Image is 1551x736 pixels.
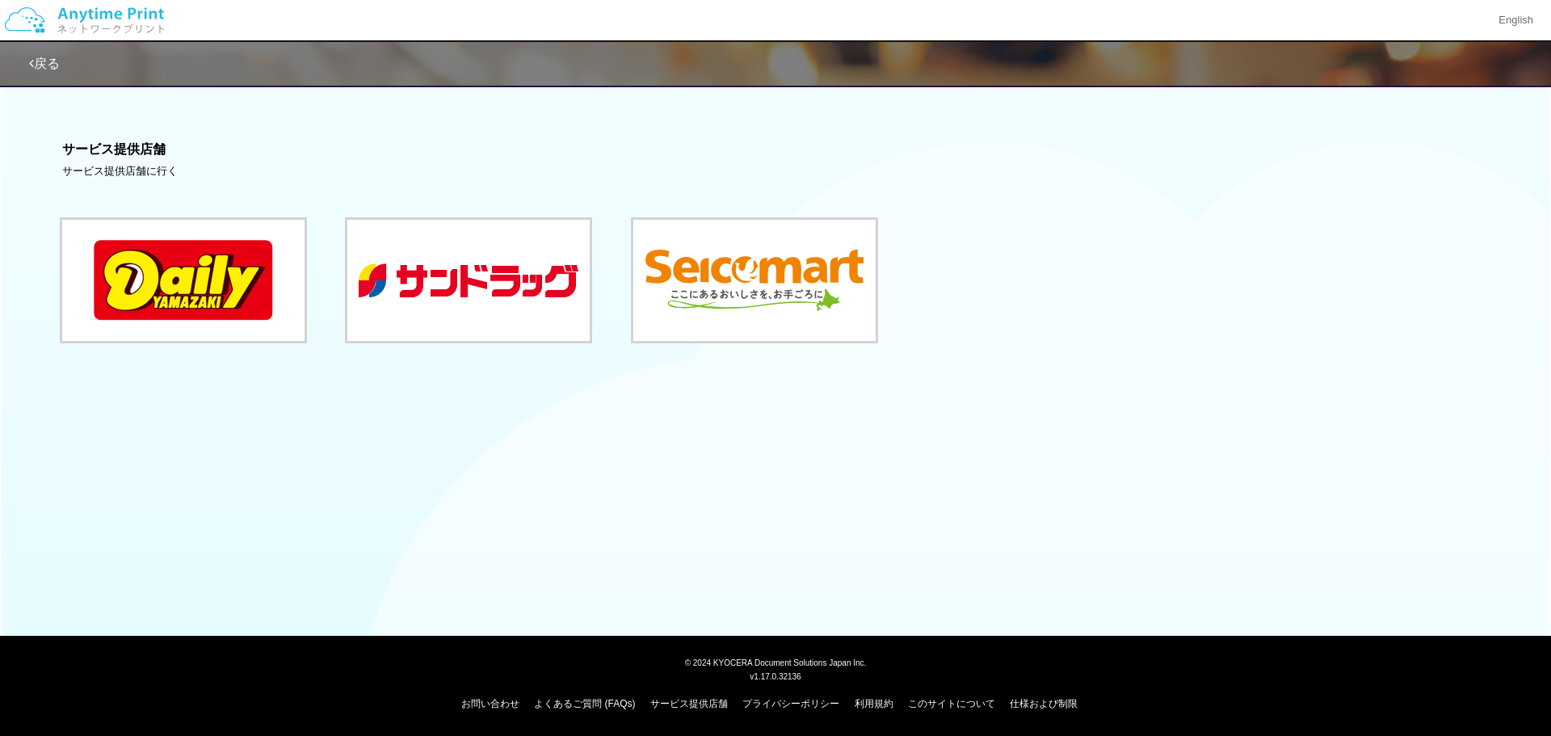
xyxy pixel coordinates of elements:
[685,657,867,667] span: © 2024 KYOCERA Document Solutions Japan Inc.
[62,164,1489,179] div: サービス提供店舗に行く
[742,698,839,709] a: プライバシーポリシー
[650,698,728,709] a: サービス提供店舗
[461,698,519,709] a: お問い合わせ
[750,671,801,681] span: v1.17.0.32136
[62,142,1489,157] h3: サービス提供店舗
[908,698,995,709] a: このサイトについて
[534,698,635,709] a: よくあるご質問 (FAQs)
[29,57,60,70] a: 戻る
[1010,698,1078,709] a: 仕様および制限
[855,698,893,709] a: 利用規約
